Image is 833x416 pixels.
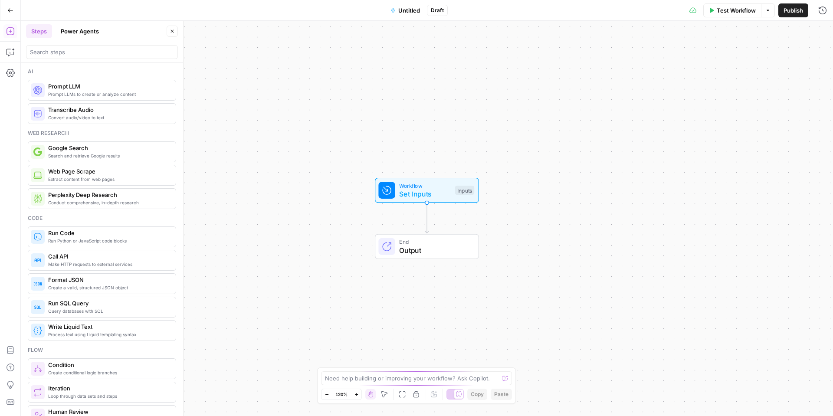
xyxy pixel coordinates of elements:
[48,360,169,369] span: Condition
[717,6,756,15] span: Test Workflow
[48,114,169,121] span: Convert audio/video to text
[26,24,52,38] button: Steps
[399,181,451,190] span: Workflow
[346,178,508,203] div: WorkflowSet InputsInputs
[399,245,470,255] span: Output
[399,189,451,199] span: Set Inputs
[48,252,169,261] span: Call API
[48,144,169,152] span: Google Search
[467,389,487,400] button: Copy
[48,91,169,98] span: Prompt LLMs to create or analyze content
[399,238,470,246] span: End
[48,105,169,114] span: Transcribe Audio
[48,82,169,91] span: Prompt LLM
[48,199,169,206] span: Conduct comprehensive, in-depth research
[48,384,169,393] span: Iteration
[48,229,169,237] span: Run Code
[784,6,803,15] span: Publish
[455,186,474,195] div: Inputs
[48,237,169,244] span: Run Python or JavaScript code blocks
[28,346,176,354] div: Flow
[385,3,425,17] button: Untitled
[48,331,169,338] span: Process text using Liquid templating syntax
[398,6,420,15] span: Untitled
[48,176,169,183] span: Extract content from web pages
[28,68,176,75] div: Ai
[346,234,508,259] div: EndOutput
[703,3,761,17] button: Test Workflow
[48,167,169,176] span: Web Page Scrape
[48,393,169,400] span: Loop through data sets and steps
[335,391,348,398] span: 120%
[491,389,512,400] button: Paste
[48,261,169,268] span: Make HTTP requests to external services
[30,48,174,56] input: Search steps
[48,299,169,308] span: Run SQL Query
[28,214,176,222] div: Code
[56,24,104,38] button: Power Agents
[778,3,808,17] button: Publish
[48,407,169,416] span: Human Review
[494,390,508,398] span: Paste
[48,308,169,314] span: Query databases with SQL
[471,390,484,398] span: Copy
[431,7,444,14] span: Draft
[425,203,428,233] g: Edge from start to end
[48,284,169,291] span: Create a valid, structured JSON object
[48,322,169,331] span: Write Liquid Text
[48,275,169,284] span: Format JSON
[48,152,169,159] span: Search and retrieve Google results
[48,369,169,376] span: Create conditional logic branches
[28,129,176,137] div: Web research
[48,190,169,199] span: Perplexity Deep Research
